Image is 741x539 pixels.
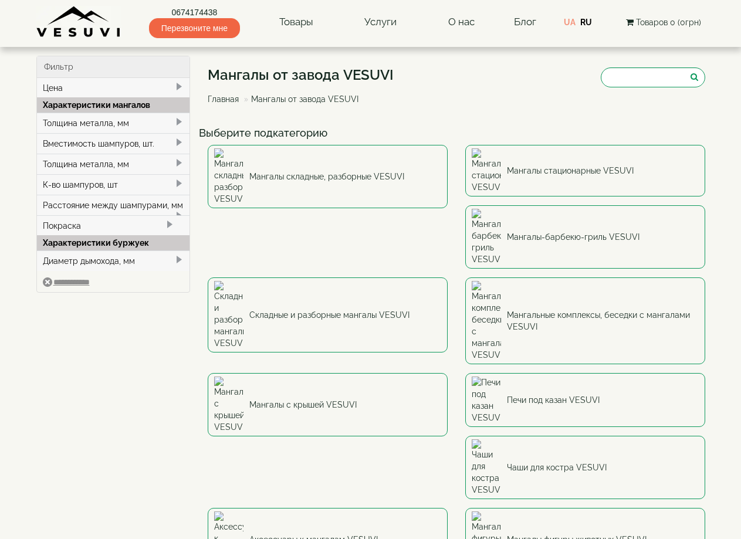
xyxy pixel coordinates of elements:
[472,281,501,361] img: Мангальные комплексы, беседки с мангалами VESUVI
[214,281,243,349] img: Складные и разборные мангалы VESUVI
[465,205,705,269] a: Мангалы-барбекю-гриль VESUVI Мангалы-барбекю-гриль VESUVI
[37,250,190,271] div: Диаметр дымохода, мм
[214,148,243,205] img: Мангалы складные, разборные VESUVI
[37,215,190,236] div: Покраска
[36,6,121,38] img: Завод VESUVI
[149,18,240,38] span: Перезвоните мне
[472,439,501,496] img: Чаши для костра VESUVI
[208,373,448,436] a: Мангалы с крышей VESUVI Мангалы с крышей VESUVI
[564,18,576,27] a: UA
[208,67,394,83] h1: Мангалы от завода VESUVI
[149,6,240,18] a: 0674174438
[353,9,408,36] a: Услуги
[37,97,190,113] div: Характеристики мангалов
[37,113,190,133] div: Толщина металла, мм
[37,56,190,78] div: Фильтр
[37,133,190,154] div: Вместимость шампуров, шт.
[37,78,190,98] div: Цена
[37,195,190,215] div: Расстояние между шампурами, мм
[37,235,190,250] div: Характеристики буржуек
[636,18,701,27] span: Товаров 0 (0грн)
[199,127,714,139] h4: Выберите подкатегорию
[37,154,190,174] div: Толщина металла, мм
[465,436,705,499] a: Чаши для костра VESUVI Чаши для костра VESUVI
[465,145,705,196] a: Мангалы стационарные VESUVI Мангалы стационарные VESUVI
[514,16,536,28] a: Блог
[208,145,448,208] a: Мангалы складные, разборные VESUVI Мангалы складные, разборные VESUVI
[241,93,358,105] li: Мангалы от завода VESUVI
[37,174,190,195] div: К-во шампуров, шт
[214,377,243,433] img: Мангалы с крышей VESUVI
[437,9,486,36] a: О нас
[472,377,501,423] img: Печи под казан VESUVI
[472,148,501,193] img: Мангалы стационарные VESUVI
[472,209,501,265] img: Мангалы-барбекю-гриль VESUVI
[580,18,592,27] a: RU
[268,9,325,36] a: Товары
[622,16,705,29] button: Товаров 0 (0грн)
[465,277,705,364] a: Мангальные комплексы, беседки с мангалами VESUVI Мангальные комплексы, беседки с мангалами VESUVI
[208,94,239,104] a: Главная
[465,373,705,427] a: Печи под казан VESUVI Печи под казан VESUVI
[208,277,448,352] a: Складные и разборные мангалы VESUVI Складные и разборные мангалы VESUVI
